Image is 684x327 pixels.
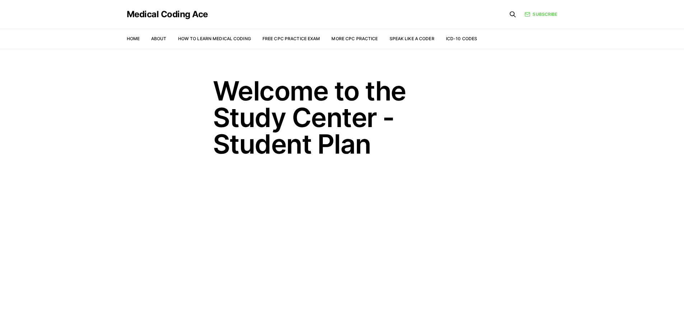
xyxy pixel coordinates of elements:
[525,11,557,18] a: Subscribe
[151,36,167,41] a: About
[127,10,208,19] a: Medical Coding Ace
[390,36,434,41] a: Speak Like a Coder
[262,36,320,41] a: Free CPC Practice Exam
[127,36,140,41] a: Home
[178,36,251,41] a: How to Learn Medical Coding
[213,78,471,157] h1: Welcome to the Study Center - Student Plan
[331,36,378,41] a: More CPC Practice
[446,36,477,41] a: ICD-10 Codes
